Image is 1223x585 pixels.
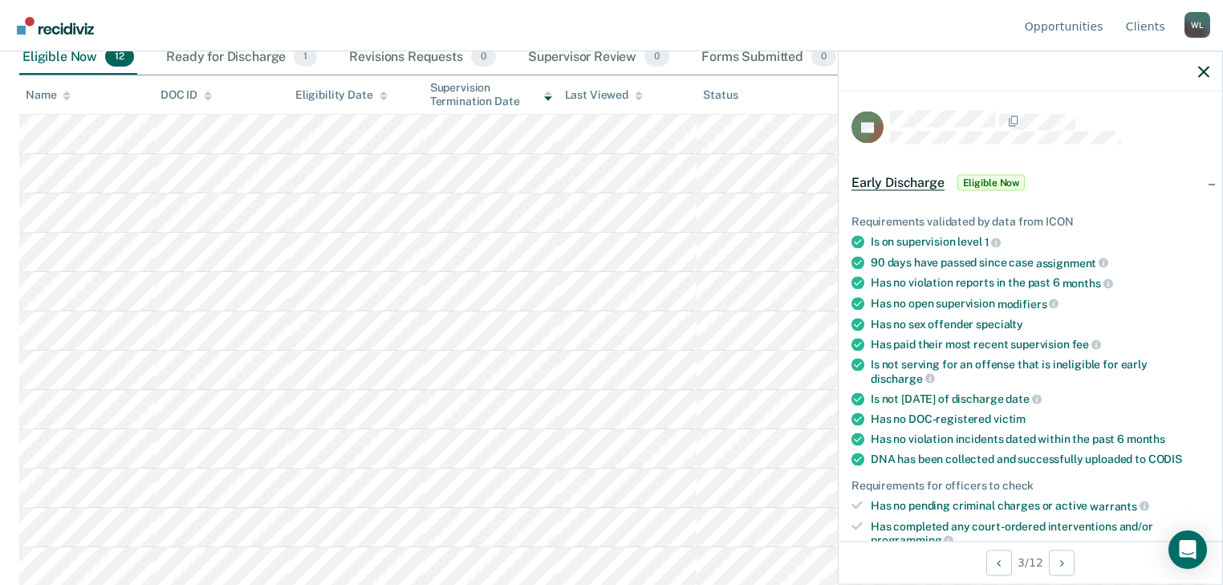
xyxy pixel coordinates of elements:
div: Last Viewed [565,88,643,102]
div: Has no violation reports in the past 6 [871,276,1209,290]
span: Eligible Now [957,175,1026,191]
div: Is not serving for an offense that is ineligible for early [871,358,1209,385]
div: Name [26,88,71,102]
span: assignment [1036,256,1108,269]
div: Ready for Discharge [163,40,320,75]
div: Has no open supervision [871,296,1209,311]
div: DNA has been collected and successfully uploaded to [871,453,1209,466]
div: W L [1184,12,1210,38]
div: Has no violation incidents dated within the past 6 [871,433,1209,446]
span: months [1063,277,1113,290]
div: Has no pending criminal charges or active [871,498,1209,513]
span: warrants [1090,499,1149,512]
span: 0 [811,47,836,67]
div: Has completed any court-ordered interventions and/or [871,519,1209,546]
span: 1 [985,235,1002,248]
div: Requirements validated by data from ICON [851,215,1209,229]
span: 12 [105,47,134,67]
span: date [1006,392,1041,405]
span: victim [993,412,1026,425]
div: Has no DOC-registered [871,412,1209,426]
div: Is on supervision level [871,235,1209,250]
div: DOC ID [160,88,212,102]
div: 3 / 12 [839,541,1222,583]
span: months [1127,433,1165,445]
span: 1 [294,47,317,67]
div: Revisions Requests [346,40,498,75]
span: 0 [644,47,669,67]
span: programming [871,534,953,546]
div: Eligibility Date [295,88,388,102]
div: Status [703,88,737,102]
button: Next Opportunity [1049,550,1075,575]
span: discharge [871,372,935,384]
span: 0 [471,47,496,67]
div: Forms Submitted [698,40,839,75]
div: Supervision Termination Date [430,81,552,108]
div: Has no sex offender [871,317,1209,331]
span: fee [1072,338,1101,351]
span: CODIS [1148,453,1182,465]
div: Requirements for officers to check [851,479,1209,493]
div: 90 days have passed since case [871,255,1209,270]
button: Profile dropdown button [1184,12,1210,38]
div: Eligible Now [19,40,137,75]
div: Open Intercom Messenger [1168,530,1207,569]
div: Supervisor Review [525,40,673,75]
div: Has paid their most recent supervision [871,337,1209,351]
div: Early DischargeEligible Now [839,157,1222,209]
span: Early Discharge [851,175,945,191]
span: specialty [976,317,1023,330]
button: Previous Opportunity [986,550,1012,575]
span: modifiers [997,297,1059,310]
img: Recidiviz [17,17,94,35]
div: Is not [DATE] of discharge [871,392,1209,406]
